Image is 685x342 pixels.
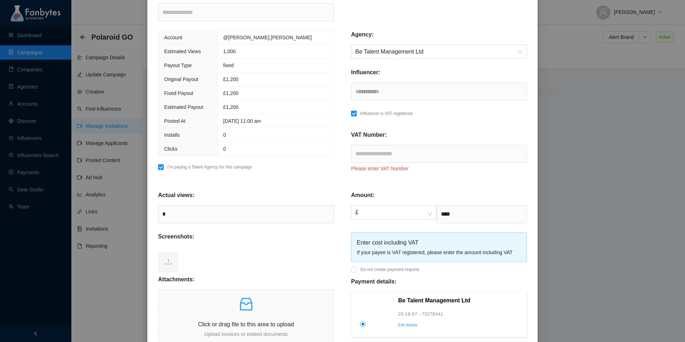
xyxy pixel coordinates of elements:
span: upload [165,258,172,265]
span: [DATE] 11:00 am [223,118,261,124]
span: £ [355,206,432,219]
span: Fixed Payout [164,90,193,96]
p: Do not create payment request [360,266,419,273]
span: Posted At [164,118,186,124]
span: Original Payout [164,76,198,82]
span: @[PERSON_NAME].[PERSON_NAME] [223,35,312,40]
p: Attachments: [158,275,194,284]
p: 20-19-97 - 73278441 [398,311,522,318]
span: 1,000 [223,49,236,54]
p: Influencer is VAT registered [360,110,412,117]
p: Actual views: [158,191,194,200]
span: Be Talent Management Ltd [355,45,523,59]
p: Be Talent Management Ltd [398,296,522,305]
p: Screenshots: [158,232,194,241]
p: Agency: [351,30,374,39]
div: If your payee is VAT registered, please enter the amount including VAT [357,248,521,256]
span: inbox [238,296,255,313]
span: Clicks [164,146,177,152]
p: Upload invoices or related documents [158,330,334,338]
span: Estimated Views [164,49,201,54]
p: I’m paying a Talent Agency for this campaign [167,164,252,171]
span: fixed [223,62,234,68]
span: £ 1,200 [223,76,239,82]
p: Payment details: [351,277,396,286]
p: Please enter VAT Number [351,165,527,172]
div: Enter cost including VAT [357,238,521,247]
p: Click or drag file to this area to upload [158,320,334,329]
span: Account [164,35,182,40]
p: Edit details [398,322,522,328]
span: Installs [164,132,180,138]
span: 0 [223,132,226,138]
span: Estimated Payout [164,104,203,110]
span: £1,200 [223,90,239,96]
span: Payout Type [164,62,192,68]
span: £1,200 [223,104,239,110]
p: Influencer: [351,68,380,77]
span: 0 [223,146,226,152]
p: VAT Number: [351,131,387,139]
p: Amount: [351,191,375,200]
